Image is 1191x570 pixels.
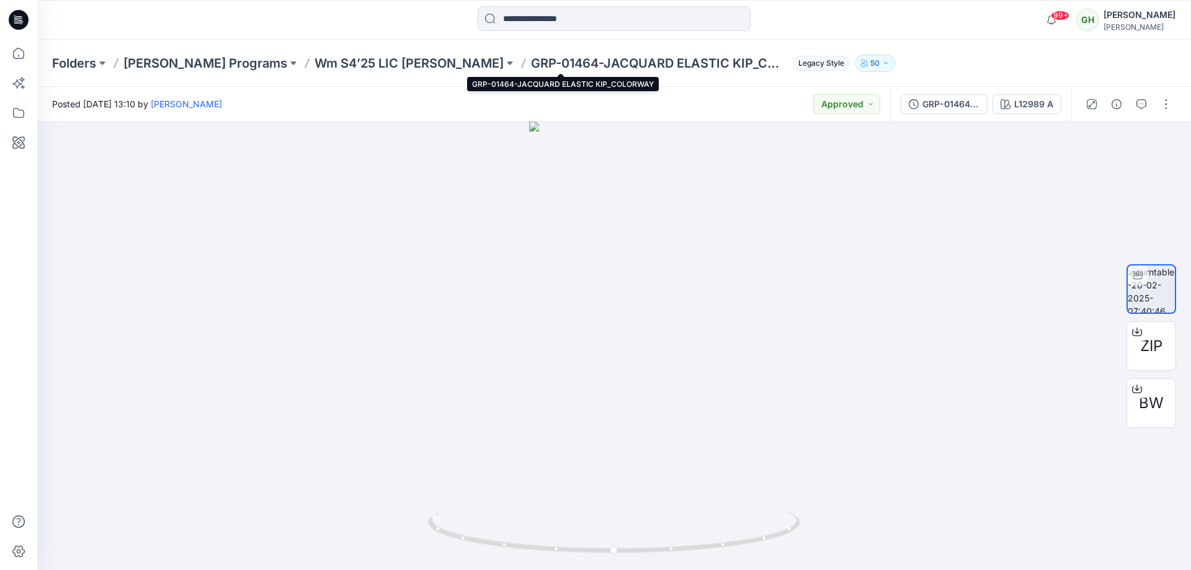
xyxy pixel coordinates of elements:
a: Wm S4’25 LIC [PERSON_NAME] [314,55,504,72]
span: Legacy Style [793,56,850,71]
img: turntable-20-02-2025-07:40:46 [1128,265,1175,313]
div: L12989 A [1014,97,1053,111]
a: [PERSON_NAME] Programs [123,55,287,72]
button: Details [1107,94,1126,114]
div: GRP-01464-JACQUARD ELASTIC KIP_COLORWAY [922,97,979,111]
p: GRP-01464-JACQUARD ELASTIC KIP_COLORWAY [531,55,788,72]
a: [PERSON_NAME] [151,99,222,109]
span: ZIP [1140,335,1162,357]
div: [PERSON_NAME] [1104,22,1175,32]
button: L12989 A [993,94,1061,114]
a: Folders [52,55,96,72]
div: [PERSON_NAME] [1104,7,1175,22]
button: GRP-01464-JACQUARD ELASTIC KIP_COLORWAY [901,94,988,114]
div: GH [1076,9,1099,31]
button: 50 [855,55,895,72]
span: Posted [DATE] 13:10 by [52,97,222,110]
button: Legacy Style [788,55,850,72]
span: 99+ [1051,11,1069,20]
span: BW [1139,392,1164,414]
p: 50 [870,56,880,70]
